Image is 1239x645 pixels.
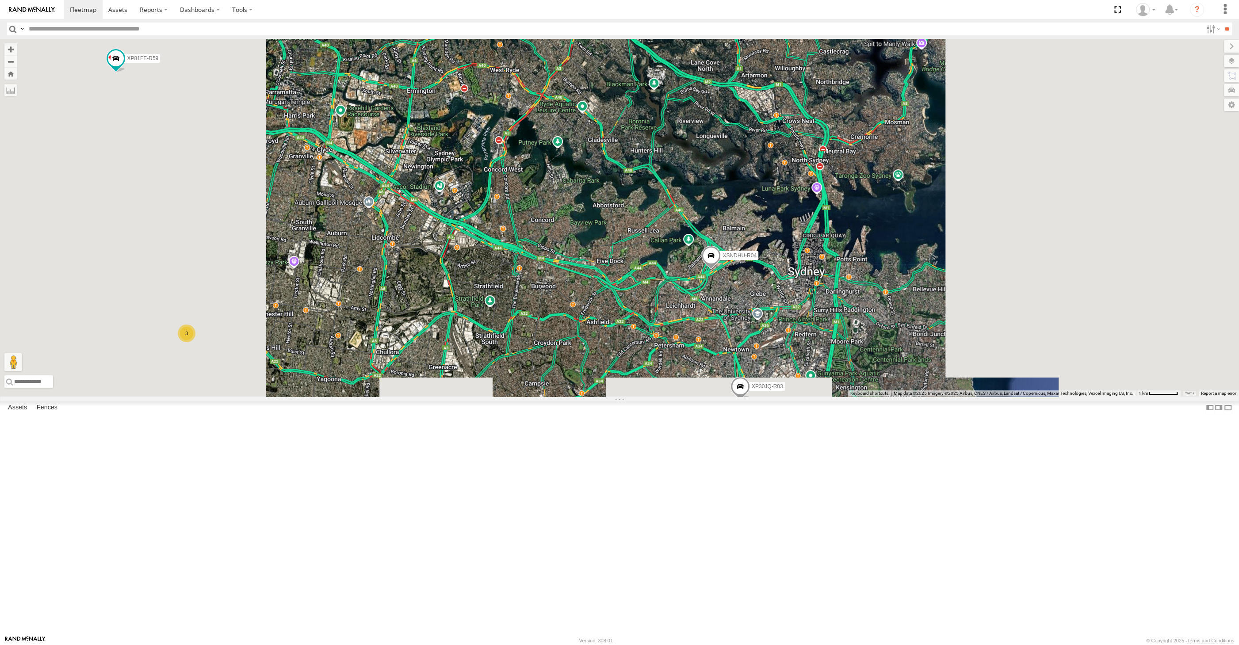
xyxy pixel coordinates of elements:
[4,353,22,371] button: Drag Pegman onto the map to open Street View
[32,401,62,414] label: Fences
[894,391,1133,396] span: Map data ©2025 Imagery ©2025 Airbus, CNES / Airbus, Landsat / Copernicus, Maxar Technologies, Vex...
[1224,401,1232,414] label: Hide Summary Table
[1190,3,1204,17] i: ?
[1146,638,1234,643] div: © Copyright 2025 -
[4,68,17,80] button: Zoom Home
[579,638,613,643] div: Version: 308.01
[4,401,31,414] label: Assets
[1214,401,1223,414] label: Dock Summary Table to the Right
[4,84,17,96] label: Measure
[4,55,17,68] button: Zoom out
[9,7,55,13] img: rand-logo.svg
[1201,391,1236,396] a: Report a map error
[5,636,46,645] a: Visit our Website
[1133,3,1159,16] div: Quang MAC
[127,55,159,61] span: XP81FE-R59
[1205,401,1214,414] label: Dock Summary Table to the Left
[723,252,757,259] span: XSNDHU-R04
[1136,390,1181,397] button: Map Scale: 1 km per 63 pixels
[4,43,17,55] button: Zoom in
[752,383,783,389] span: XP30JQ-R03
[19,23,26,35] label: Search Query
[1224,99,1239,111] label: Map Settings
[1187,638,1234,643] a: Terms and Conditions
[1203,23,1222,35] label: Search Filter Options
[1185,392,1194,395] a: Terms (opens in new tab)
[850,390,888,397] button: Keyboard shortcuts
[1139,391,1148,396] span: 1 km
[178,324,195,342] div: 3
